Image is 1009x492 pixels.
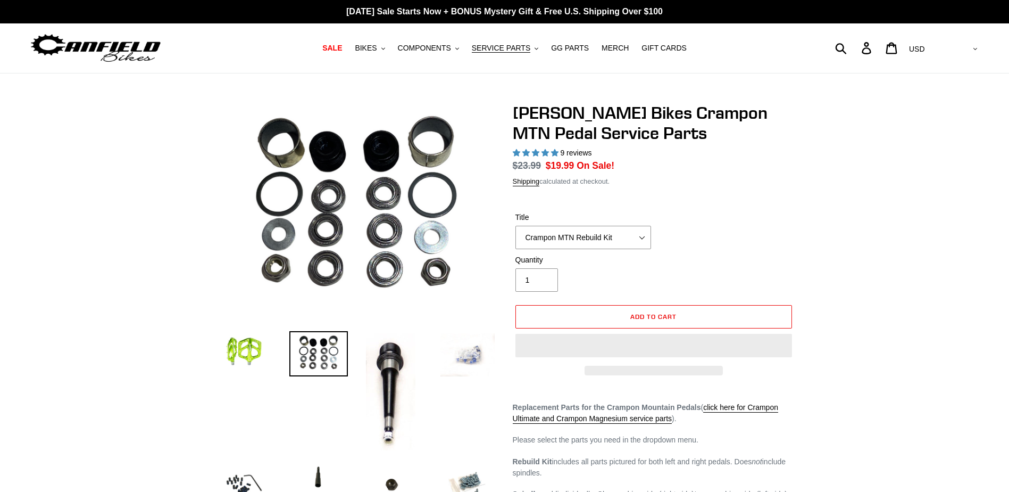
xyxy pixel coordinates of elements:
[636,41,692,55] a: GIFT CARDS
[355,44,377,53] span: BIKES
[513,457,552,466] strong: Rebuild Kit
[398,44,451,53] span: COMPONENTS
[215,331,273,372] img: Load image into Gallery viewer, Canfield Bikes Crampon MTN Pedal Service Parts
[546,160,574,171] span: $19.99
[29,31,162,65] img: Canfield Bikes
[513,176,795,187] div: calculated at checkout.
[289,331,348,376] img: Load image into Gallery viewer, Canfield Bikes Crampon Mountain Rebuild Kit
[551,44,589,53] span: GG PARTS
[513,149,561,157] span: 5.00 stars
[513,103,795,144] h1: [PERSON_NAME] Bikes Crampon MTN Pedal Service Parts
[322,44,342,53] span: SALE
[513,177,540,186] a: Shipping
[513,456,795,479] p: includes all parts pictured for both left and right pedals. Does include spindles.
[752,457,762,466] em: not
[466,41,544,55] button: SERVICE PARTS
[560,149,591,157] span: 9 reviews
[364,331,418,453] img: Load image into Gallery viewer, Canfield Bikes Crampon MTN Pedal Service Parts
[546,41,594,55] a: GG PARTS
[630,313,677,321] span: Add to cart
[513,403,701,412] strong: Replacement Parts for the Crampon Mountain Pedals
[602,44,629,53] span: MERCH
[515,212,651,223] label: Title
[515,255,651,266] label: Quantity
[513,436,698,444] span: Please select the parts you need in the dropdown menu.
[317,41,347,55] a: SALE
[472,44,530,53] span: SERVICE PARTS
[217,105,495,314] img: Canfield Bikes Crampon Mountain Rebuild Kit
[513,160,541,171] s: $23.99
[577,159,614,173] span: On Sale!
[596,41,634,55] a: MERCH
[641,44,687,53] span: GIFT CARDS
[393,41,464,55] button: COMPONENTS
[438,331,497,379] img: Load image into Gallery viewer, Canfield Bikes Crampon MTN Pedal Service Parts
[515,305,792,329] button: Add to cart
[841,36,868,60] input: Search
[349,41,390,55] button: BIKES
[513,403,778,424] a: click here for Crampon Ultimate and Crampon Magnesium service parts
[513,402,795,424] p: ( ).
